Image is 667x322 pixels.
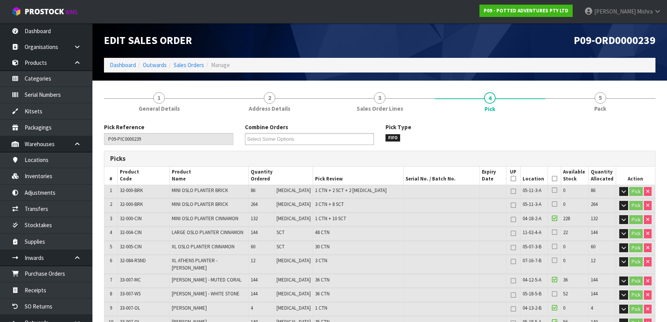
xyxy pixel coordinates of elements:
span: 05-18-5-B [523,290,541,297]
span: 1 CTN [315,305,327,311]
span: 32-000-CIN [120,215,142,222]
span: 0 [563,201,565,207]
button: Pick [629,201,643,210]
span: 2 [264,92,275,104]
button: Pick [629,243,643,253]
button: Pick [629,276,643,286]
span: 22 [563,229,568,236]
span: 144 [251,290,258,297]
th: Quantity Ordered [249,167,313,185]
span: ProStock [25,7,64,17]
span: 60 [591,243,595,250]
span: [MEDICAL_DATA] [277,215,311,222]
span: 9 [110,305,112,311]
span: 0 [563,187,565,194]
th: Quantity Allocated [588,167,616,185]
span: 144 [591,276,598,283]
span: [MEDICAL_DATA] [277,276,311,283]
button: Pick [629,187,643,196]
span: 3 CTN + 8 SCT [315,201,344,207]
span: 3 [374,92,385,104]
span: 07-16-7-B [523,257,541,264]
span: SCT [277,243,285,250]
a: Outwards [143,61,167,69]
span: 05-11-3-A [523,187,541,194]
span: 0 [563,305,565,311]
span: 33-007-WS [120,290,141,297]
span: 144 [251,229,258,236]
span: 52 [563,290,568,297]
span: 264 [251,201,258,207]
span: 32-084-RSND [120,257,146,264]
span: 33-007-OL [120,305,140,311]
span: 4 [110,229,112,236]
a: Sales Orders [174,61,204,69]
th: Product Code [117,167,169,185]
span: Edit Sales Order [104,34,192,47]
button: Pick [629,305,643,314]
span: 144 [591,290,598,297]
span: 5 [595,92,606,104]
span: [MEDICAL_DATA] [277,305,311,311]
span: [MEDICAL_DATA] [277,290,311,297]
span: [PERSON_NAME] [172,305,207,311]
span: MINI OSLO PLANTER BRICK [172,201,228,207]
span: 36 CTN [315,276,330,283]
th: Product Name [169,167,248,185]
span: 4 [484,92,496,104]
h3: Picks [110,155,374,162]
span: 3 CTN [315,257,327,264]
span: 04-18-2-A [523,215,541,222]
span: 0 [563,243,565,250]
span: 60 [251,243,255,250]
small: WMS [65,8,77,16]
span: 32-000-BRK [120,201,143,207]
span: [PERSON_NAME] - WHITE STONE [172,290,240,297]
span: 32-004-CIN [120,229,142,236]
span: MINI OSLO PLANTER BRICK [172,187,228,194]
span: 1 [110,187,112,194]
label: Pick Type [385,123,411,131]
span: MINI OSLO PLANTER CINNAMON [172,215,238,222]
img: cube-alt.png [12,7,21,16]
span: [MEDICAL_DATA] [277,187,311,194]
span: [MEDICAL_DATA] [277,257,311,264]
span: 36 [563,276,568,283]
span: 0 [563,257,565,264]
a: P09 - POTTED ADVENTURES PTY LTD [479,5,573,17]
span: 144 [251,276,258,283]
th: Available Stock [561,167,588,185]
span: 48 CTN [315,229,330,236]
span: 11-02-4-A [523,229,541,236]
label: Pick Reference [104,123,144,131]
span: 6 [110,257,112,264]
span: 05-11-3-A [523,201,541,207]
span: LARGE OSLO PLANTER CINNAMON [172,229,243,236]
button: Pick [629,215,643,224]
span: 86 [591,187,595,194]
button: Pick [629,290,643,300]
span: 132 [251,215,258,222]
th: Serial No. / Batch No. [404,167,480,185]
span: 12 [251,257,255,264]
th: UP [506,167,520,185]
span: 30 CTN [315,243,330,250]
span: 132 [591,215,598,222]
button: Pick [629,229,643,238]
span: 7 [110,276,112,283]
span: 1 CTN + 10 SCT [315,215,346,222]
span: 228 [563,215,570,222]
button: Pick [629,257,643,266]
span: [PERSON_NAME] - MUTED CORAL [172,276,241,283]
th: # [104,167,117,185]
span: [PERSON_NAME] [594,8,636,15]
span: 264 [591,201,598,207]
span: Mishra [637,8,653,15]
span: 5 [110,243,112,250]
th: Location [520,167,548,185]
span: [MEDICAL_DATA] [277,201,311,207]
span: 04-13-2-B [523,305,541,311]
span: 8 [110,290,112,297]
span: Manage [211,61,230,69]
span: General Details [139,105,180,113]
